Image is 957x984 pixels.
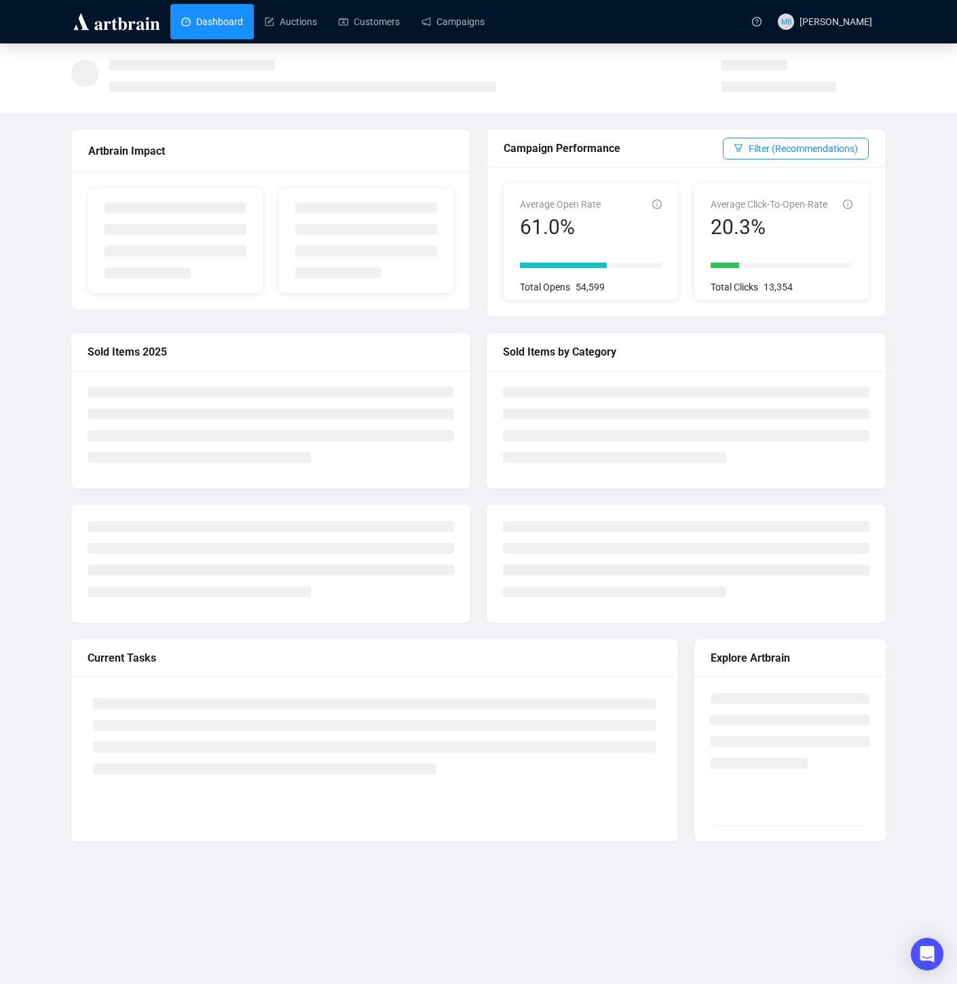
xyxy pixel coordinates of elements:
span: 54,599 [576,282,605,292]
div: Current Tasks [88,649,662,666]
a: Dashboard [181,4,243,39]
div: Explore Artbrain [711,649,869,666]
span: Average Click-To-Open-Rate [711,199,827,210]
span: Total Opens [520,282,570,292]
div: Artbrain Impact [88,143,453,159]
a: Campaigns [421,4,485,39]
div: 61.0% [520,214,601,240]
span: info-circle [843,200,852,209]
span: question-circle [752,17,762,26]
button: Filter (Recommendations) [723,138,869,159]
span: Filter (Recommendations) [749,141,858,156]
img: logo [71,11,162,33]
a: Customers [339,4,400,39]
a: Auctions [265,4,317,39]
div: Sold Items 2025 [88,343,454,360]
span: [PERSON_NAME] [800,16,872,27]
div: 20.3% [711,214,827,240]
span: info-circle [652,200,662,209]
span: MB [781,16,791,27]
span: Average Open Rate [520,199,601,210]
div: Open Intercom Messenger [911,938,943,970]
span: filter [734,143,743,153]
span: 13,354 [764,282,793,292]
div: Sold Items by Category [503,343,869,360]
div: Campaign Performance [504,140,723,157]
span: Total Clicks [711,282,758,292]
